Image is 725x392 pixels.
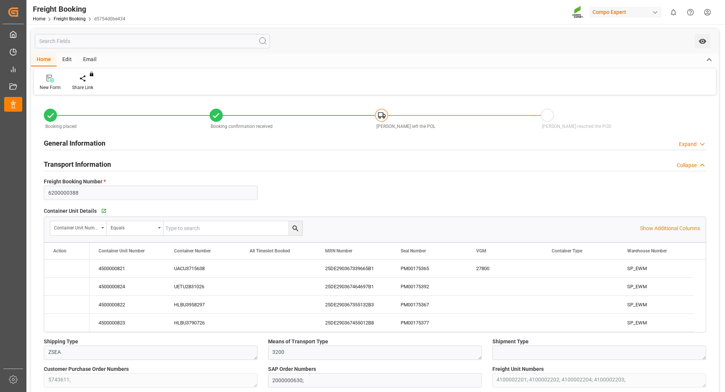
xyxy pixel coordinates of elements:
[89,278,165,295] div: 4500000824
[44,365,129,373] span: Customer Purchase Order Numbers
[165,296,241,314] div: HLBU3958297
[268,338,328,346] span: Means of Transport Type
[316,314,392,332] div: 25DE290367455012B8
[401,248,426,254] span: Seal Number
[492,365,544,373] span: Freight Unit Numbers
[31,54,57,66] div: Home
[618,296,694,314] div: SP_EWM
[325,248,352,254] span: MRN Number
[44,296,89,314] div: Press SPACE to select this row.
[392,260,467,277] div: PM00175365
[392,296,467,314] div: PM00175367
[50,221,107,235] button: open menu
[44,346,258,360] textarea: ZSEA
[627,248,667,254] span: Warehouse Number
[640,224,700,232] p: Show Additional Columns
[316,278,392,295] div: 25DE290367464697B1
[44,278,89,296] div: Press SPACE to select this row.
[174,248,211,254] span: Container Number
[164,221,302,235] input: Type to search
[677,161,697,169] div: Collapse
[35,34,270,48] input: Search Fields
[33,3,125,15] div: Freight Booking
[54,223,99,231] div: Container Unit Number
[695,34,710,48] button: open menu
[44,373,258,387] textarea: 5743611;
[618,314,694,332] div: SP_EWM
[45,124,77,129] span: Booking placed
[682,4,699,21] button: Help Center
[77,54,102,66] div: Email
[618,278,694,295] div: SP_EWM
[89,260,165,277] div: 4500000821
[107,221,164,235] button: open menu
[589,7,662,18] div: Compo Expert
[476,248,486,254] span: VGM
[89,296,694,314] div: Press SPACE to select this row.
[89,314,694,332] div: Press SPACE to select this row.
[89,296,165,314] div: 4500000822
[268,346,482,360] textarea: 3200
[679,140,697,148] div: Expand
[250,248,290,254] span: All Timeslot Booked
[44,207,97,215] span: Container Unit Details
[44,178,106,186] span: Freight Booking Number
[589,5,665,19] button: Compo Expert
[54,16,86,22] a: Freight Booking
[492,338,529,346] span: Shipment Type
[542,124,611,129] span: [PERSON_NAME] reached the POD
[392,314,467,332] div: PM00175377
[53,248,66,254] div: Action
[165,314,241,332] div: HLBU3790726
[40,84,61,91] div: New Form
[44,338,78,346] span: Shipping Type
[57,54,77,66] div: Edit
[44,260,89,278] div: Press SPACE to select this row.
[44,159,111,169] h2: Transport Information
[33,16,45,22] a: Home
[467,260,543,277] div: 27800
[572,6,584,19] img: Screenshot%202023-09-29%20at%2010.02.21.png_1712312052.png
[268,365,316,373] span: SAP Order Numbers
[99,248,145,254] span: Container Unit Number
[316,260,392,277] div: 25DE290367339665B1
[165,260,241,277] div: UACU3715638
[89,260,694,278] div: Press SPACE to select this row.
[492,373,706,387] textarea: 4100002201; 4100002202; 4100002204; 4100002203;
[376,124,435,129] span: [PERSON_NAME] left the POL
[618,260,694,277] div: SP_EWM
[165,278,241,295] div: UETU2831026
[316,296,392,314] div: 25DE290367355132B3
[665,4,682,21] button: show 0 new notifications
[44,138,105,148] h2: General Information
[111,223,155,231] div: Equals
[392,278,467,295] div: PM00175392
[89,278,694,296] div: Press SPACE to select this row.
[89,314,165,332] div: 4500000823
[552,248,582,254] span: Container Type
[288,221,302,235] button: search button
[211,124,273,129] span: Booking confirmation received
[44,314,89,332] div: Press SPACE to select this row.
